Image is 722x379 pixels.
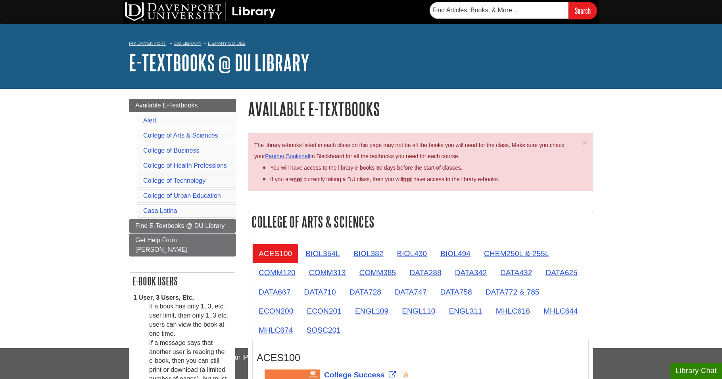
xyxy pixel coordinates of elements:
u: not [403,176,412,182]
a: ECON201 [300,301,348,321]
h3: ACES100 [257,352,584,364]
span: If you are currently taking a DU class, then you will have access to the library e-books. [270,176,499,182]
a: MHLC616 [490,301,536,321]
img: DU Library [125,2,276,21]
a: DATA625 [539,263,584,282]
a: Get Help From [PERSON_NAME] [129,234,236,256]
a: DU Library [174,40,202,46]
h2: E-book Users [129,273,235,289]
a: DATA432 [494,263,538,282]
a: SOSC201 [300,320,347,340]
a: College of Urban Education [143,192,221,199]
input: Find Articles, Books, & More... [430,2,568,19]
a: DATA667 [252,282,297,302]
a: College of Health Professions [143,162,227,169]
a: E-Textbooks @ DU Library [129,50,309,75]
a: COMM313 [303,263,352,282]
a: College of Technology [143,177,205,184]
a: DATA747 [388,282,433,302]
a: COMM385 [353,263,403,282]
h1: Available E-Textbooks [248,99,593,119]
a: ACES100 [252,244,298,263]
a: Find E-Textbooks @ DU Library [129,219,236,233]
input: Search [568,2,597,19]
a: ENGL109 [349,301,395,321]
a: BIOL430 [390,244,433,263]
span: Find E-Textbooks @ DU Library [135,222,225,229]
strong: not [293,176,302,182]
a: Panther Bookshelf [265,153,310,159]
a: College of Arts & Sciences [143,132,218,139]
span: You will have access to the library e-books 30 days before the start of classes. [270,165,462,171]
a: DATA710 [298,282,342,302]
img: Open Access [403,372,409,378]
a: MHLC644 [537,301,584,321]
span: Available E-Textbooks [135,102,198,109]
dt: 1 User, 3 Users, Etc. [133,293,231,302]
span: Get Help From [PERSON_NAME] [135,237,188,253]
a: Casa Latina [143,207,177,214]
a: ENGL311 [442,301,488,321]
a: DATA342 [449,263,493,282]
span: × [582,138,587,147]
a: Library Guides [208,40,246,46]
a: College of Business [143,147,199,154]
a: Alert [143,117,156,124]
a: DATA288 [403,263,447,282]
h2: College of Arts & Sciences [248,211,593,232]
span: The library e-books listed in each class on this page may not be all the books you will need for ... [254,142,564,160]
a: ENGL110 [396,301,442,321]
a: BIOL382 [347,244,390,263]
a: My Davenport [129,40,166,47]
a: Link opens in new window [324,371,398,379]
a: ECON200 [252,301,300,321]
a: BIOL494 [434,244,477,263]
a: COMM120 [252,263,302,282]
a: DATA758 [434,282,478,302]
a: BIOL354L [299,244,346,263]
a: Available E-Textbooks [129,99,236,112]
a: DATA728 [343,282,388,302]
span: College Success [324,371,385,379]
a: CHEM250L & 255L [478,244,556,263]
button: Library Chat [670,363,722,379]
form: Searches DU Library's articles, books, and more [430,2,597,19]
a: DATA772 & 785 [479,282,546,302]
a: MHLC674 [252,320,299,340]
button: Close [582,138,587,147]
nav: breadcrumb [129,38,593,51]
